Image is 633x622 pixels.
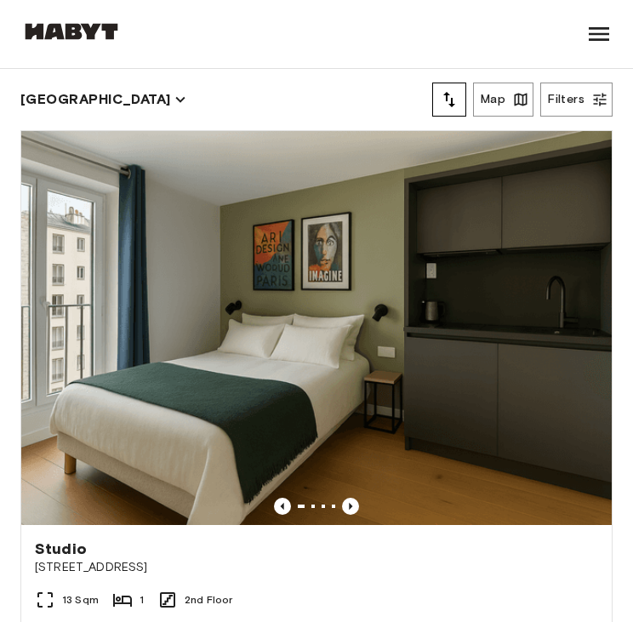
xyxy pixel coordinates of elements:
span: Studio [35,539,87,559]
button: Filters [540,83,613,117]
button: Previous image [342,498,359,515]
img: Habyt [20,23,123,40]
button: tune [432,83,466,117]
button: Map [473,83,533,117]
span: 2nd Floor [185,592,232,608]
img: Marketing picture of unit FR-18-009-010-001 [21,131,612,525]
span: 1 [140,592,144,608]
button: Previous image [274,498,291,515]
span: 13 Sqm [62,592,99,608]
span: [STREET_ADDRESS] [35,559,598,576]
button: [GEOGRAPHIC_DATA] [20,88,186,111]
